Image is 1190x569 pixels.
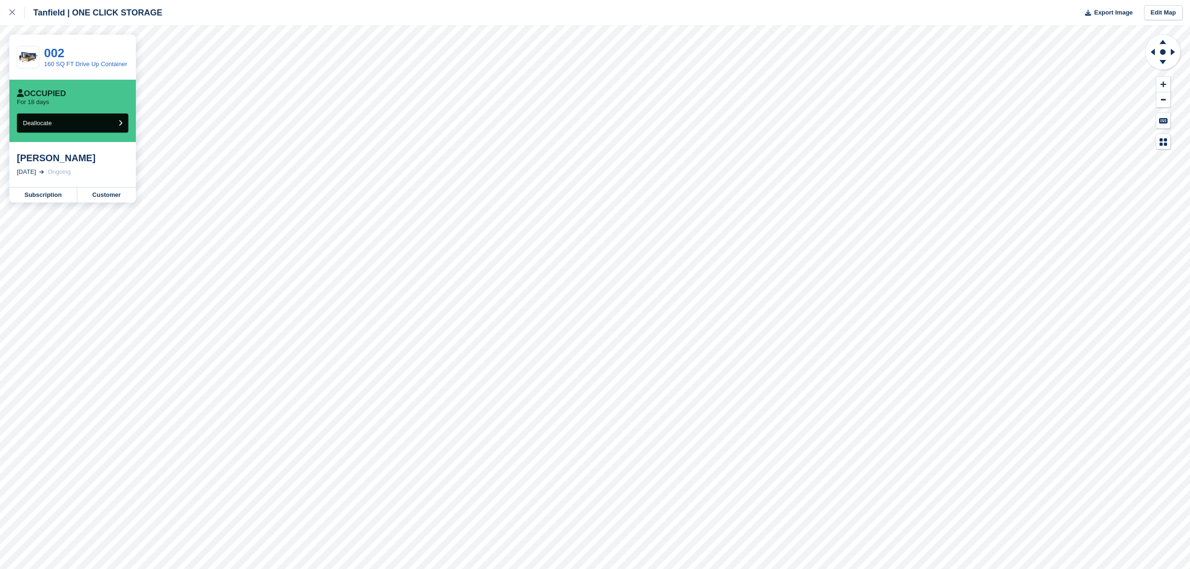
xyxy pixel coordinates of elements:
[1156,77,1170,92] button: Zoom In
[9,187,77,202] a: Subscription
[1079,5,1133,21] button: Export Image
[17,98,49,106] p: For 18 days
[39,170,44,174] img: arrow-right-light-icn-cde0832a797a2874e46488d9cf13f60e5c3a73dbe684e267c42b8395dfbc2abf.svg
[17,89,66,98] div: Occupied
[23,120,52,127] span: Deallocate
[17,167,36,177] div: [DATE]
[1094,8,1132,17] span: Export Image
[25,7,162,18] div: Tanfield | ONE CLICK STORAGE
[1156,92,1170,108] button: Zoom Out
[17,49,39,66] img: 20-ft-container%20(43).jpg
[48,167,71,177] div: Ongoing
[1156,113,1170,128] button: Keyboard Shortcuts
[17,152,128,164] div: [PERSON_NAME]
[1156,134,1170,150] button: Map Legend
[17,113,128,133] button: Deallocate
[1144,5,1183,21] a: Edit Map
[44,60,127,67] a: 160 SQ FT Drive Up Container
[77,187,136,202] a: Customer
[44,46,64,60] a: 002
